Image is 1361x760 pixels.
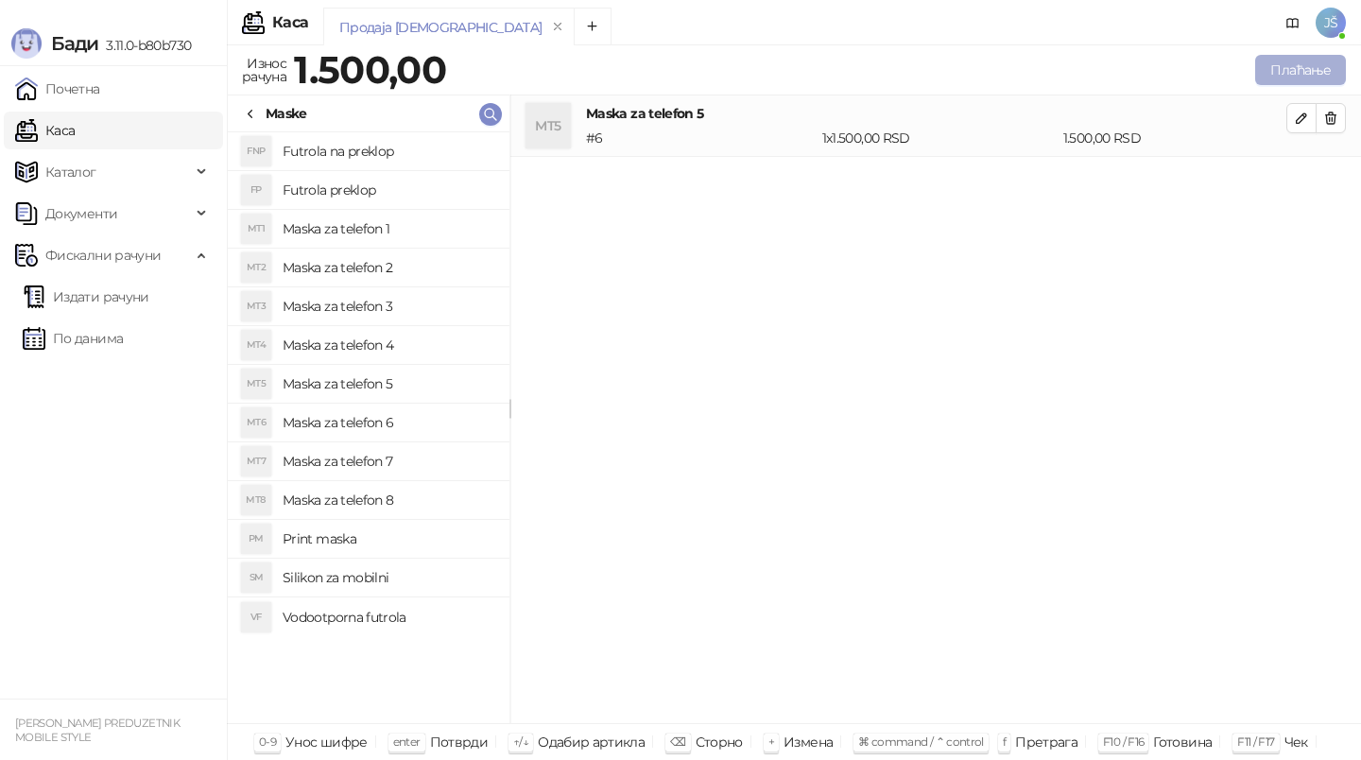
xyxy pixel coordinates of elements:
[1015,730,1077,754] div: Претрага
[283,562,494,593] h4: Silikon za mobilni
[858,734,984,749] span: ⌘ command / ⌃ control
[241,214,271,244] div: MT1
[586,103,1286,124] h4: Maska za telefon 5
[283,369,494,399] h4: Maska za telefon 5
[283,602,494,632] h4: Vodootporna futrola
[538,730,645,754] div: Одабир артикла
[283,136,494,166] h4: Futrola na preklop
[15,112,75,149] a: Каса
[241,562,271,593] div: SM
[283,291,494,321] h4: Maska za telefon 3
[23,320,123,357] a: По данима
[241,446,271,476] div: MT7
[339,17,542,38] div: Продаја [DEMOGRAPHIC_DATA]
[15,717,180,744] small: [PERSON_NAME] PREDUZETNIK MOBILE STYLE
[1003,734,1006,749] span: f
[283,252,494,283] h4: Maska za telefon 2
[1103,734,1144,749] span: F10 / F16
[241,136,271,166] div: FNP
[285,730,368,754] div: Унос шифре
[1284,730,1308,754] div: Чек
[1255,55,1346,85] button: Плаћање
[1237,734,1274,749] span: F11 / F17
[266,103,307,124] div: Maske
[98,37,191,54] span: 3.11.0-b80b730
[283,175,494,205] h4: Futrola preklop
[818,128,1060,148] div: 1 x 1.500,00 RSD
[1278,8,1308,38] a: Документација
[15,70,100,108] a: Почетна
[545,19,570,35] button: remove
[241,407,271,438] div: MT6
[241,602,271,632] div: VF
[670,734,685,749] span: ⌫
[259,734,276,749] span: 0-9
[768,734,774,749] span: +
[241,524,271,554] div: PM
[241,252,271,283] div: MT2
[228,132,509,723] div: grid
[525,103,571,148] div: MT5
[241,330,271,360] div: MT4
[1060,128,1290,148] div: 1.500,00 RSD
[430,730,489,754] div: Потврди
[238,51,290,89] div: Износ рачуна
[241,369,271,399] div: MT5
[11,28,42,59] img: Logo
[1316,8,1346,38] span: JŠ
[23,278,149,316] a: Издати рачуни
[272,15,308,30] div: Каса
[45,195,117,233] span: Документи
[1153,730,1212,754] div: Готовина
[582,128,818,148] div: # 6
[241,291,271,321] div: MT3
[283,330,494,360] h4: Maska za telefon 4
[45,236,161,274] span: Фискални рачуни
[241,485,271,515] div: MT8
[283,407,494,438] h4: Maska za telefon 6
[513,734,528,749] span: ↑/↓
[241,175,271,205] div: FP
[574,8,612,45] button: Add tab
[45,153,96,191] span: Каталог
[393,734,421,749] span: enter
[696,730,743,754] div: Сторно
[51,32,98,55] span: Бади
[283,485,494,515] h4: Maska za telefon 8
[294,46,446,93] strong: 1.500,00
[283,446,494,476] h4: Maska za telefon 7
[283,214,494,244] h4: Maska za telefon 1
[283,524,494,554] h4: Print maska
[784,730,833,754] div: Измена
